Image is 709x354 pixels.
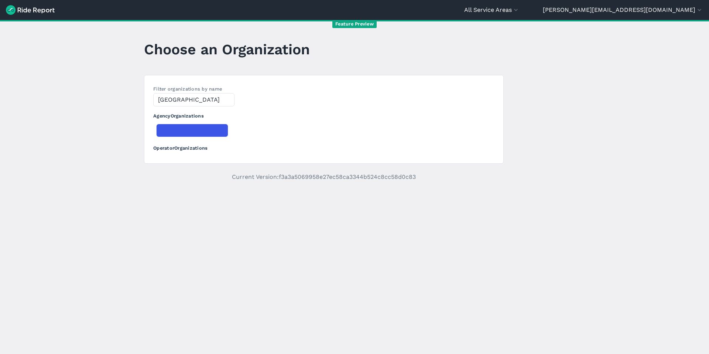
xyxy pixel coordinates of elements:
[543,6,703,14] button: [PERSON_NAME][EMAIL_ADDRESS][DOMAIN_NAME]
[153,139,494,154] h3: Operator Organizations
[157,124,228,137] div: loading
[156,124,228,137] button: loading[GEOGRAPHIC_DATA]
[144,39,310,59] h1: Choose an Organization
[6,5,55,15] img: Ride Report
[153,106,494,122] h3: Agency Organizations
[332,20,377,28] span: Feature Preview
[153,93,234,106] input: Filter by name
[153,86,222,92] label: Filter organizations by name
[144,173,504,181] p: Current Version: f3a3a5069958e27ec58ca3344b524c8cc58d0c83
[464,6,520,14] button: All Service Areas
